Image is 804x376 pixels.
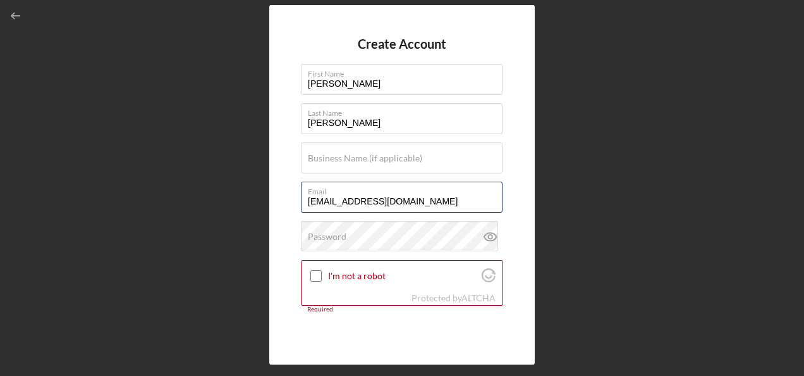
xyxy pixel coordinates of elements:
[482,273,496,284] a: Visit Altcha.org
[461,292,496,303] a: Visit Altcha.org
[308,232,346,242] label: Password
[301,306,503,313] div: Required
[308,153,422,163] label: Business Name (if applicable)
[358,37,446,51] h4: Create Account
[308,65,502,78] label: First Name
[328,271,478,281] label: I'm not a robot
[308,104,502,118] label: Last Name
[411,293,496,303] div: Protected by
[308,182,502,196] label: Email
